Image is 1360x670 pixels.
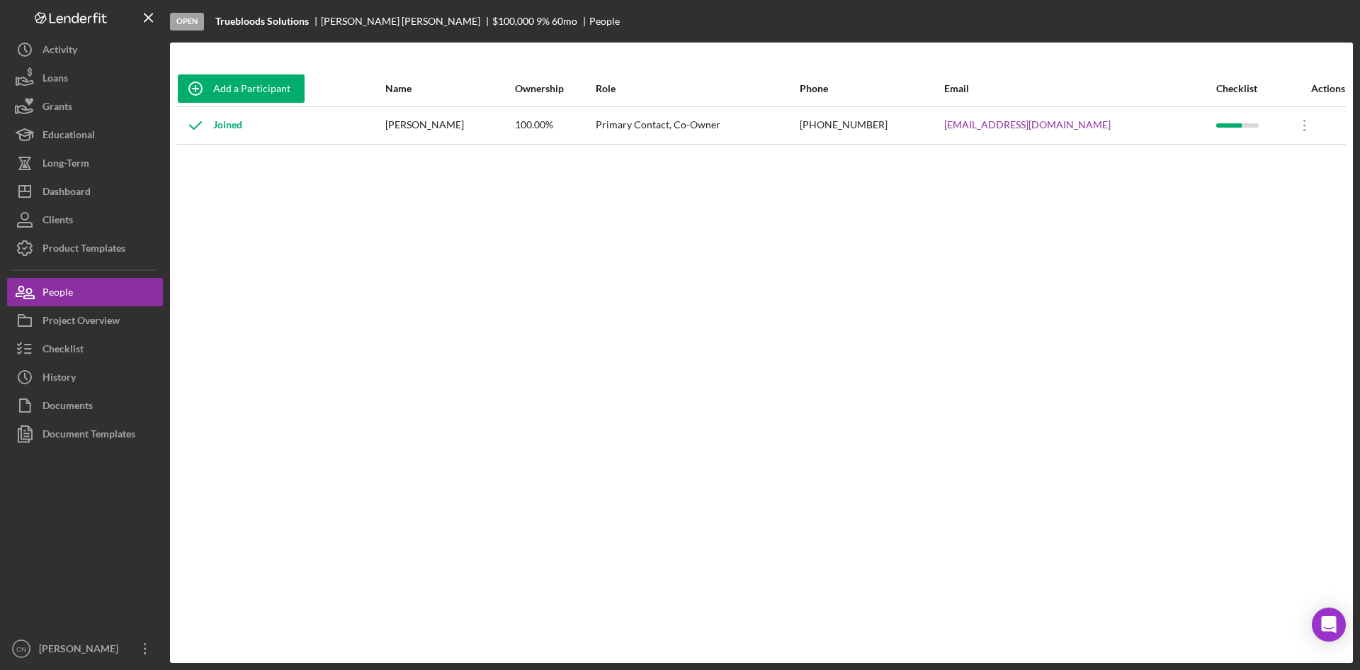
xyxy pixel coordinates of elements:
div: Actions [1287,83,1345,94]
span: $100,000 [492,15,534,27]
div: Long-Term [42,149,89,181]
div: Open [170,13,204,30]
button: Dashboard [7,177,163,206]
a: [EMAIL_ADDRESS][DOMAIN_NAME] [944,119,1111,130]
button: Grants [7,92,163,121]
div: Checklist [1216,83,1286,94]
button: Product Templates [7,234,163,262]
button: Checklist [7,335,163,363]
div: Open Intercom Messenger [1312,608,1346,642]
button: Document Templates [7,420,163,448]
div: Primary Contact, Co-Owner [596,108,798,143]
div: Activity [42,35,77,67]
div: Add a Participant [213,74,290,103]
div: 9 % [536,16,550,27]
div: Product Templates [42,234,125,266]
div: Educational [42,121,95,152]
div: Checklist [42,335,84,367]
div: Clients [42,206,73,238]
div: [PERSON_NAME] [35,635,127,666]
div: Project Overview [42,306,120,338]
div: Documents [42,391,93,423]
div: Dashboard [42,177,91,209]
div: Grants [42,92,72,124]
div: [PHONE_NUMBER] [800,108,943,143]
div: Email [944,83,1214,94]
button: Project Overview [7,306,163,335]
div: Joined [178,108,242,143]
button: Activity [7,35,163,64]
button: History [7,363,163,391]
div: Name [385,83,514,94]
button: Loans [7,64,163,92]
b: Truebloods Solutions [215,16,309,27]
div: 60 mo [552,16,577,27]
button: Documents [7,391,163,420]
button: CN[PERSON_NAME] [7,635,163,663]
div: [PERSON_NAME] [PERSON_NAME] [321,16,492,27]
button: Educational [7,121,163,149]
div: Document Templates [42,420,135,452]
button: Long-Term [7,149,163,177]
div: People [589,16,620,27]
div: Role [596,83,798,94]
div: Ownership [515,83,595,94]
button: Add a Participant [178,74,305,103]
div: Loans [42,64,68,96]
button: Clients [7,206,163,234]
button: People [7,278,163,306]
div: Phone [800,83,943,94]
div: [PERSON_NAME] [385,108,514,143]
div: 100.00% [515,108,595,143]
div: History [42,363,76,395]
div: People [42,278,73,310]
text: CN [16,645,26,653]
